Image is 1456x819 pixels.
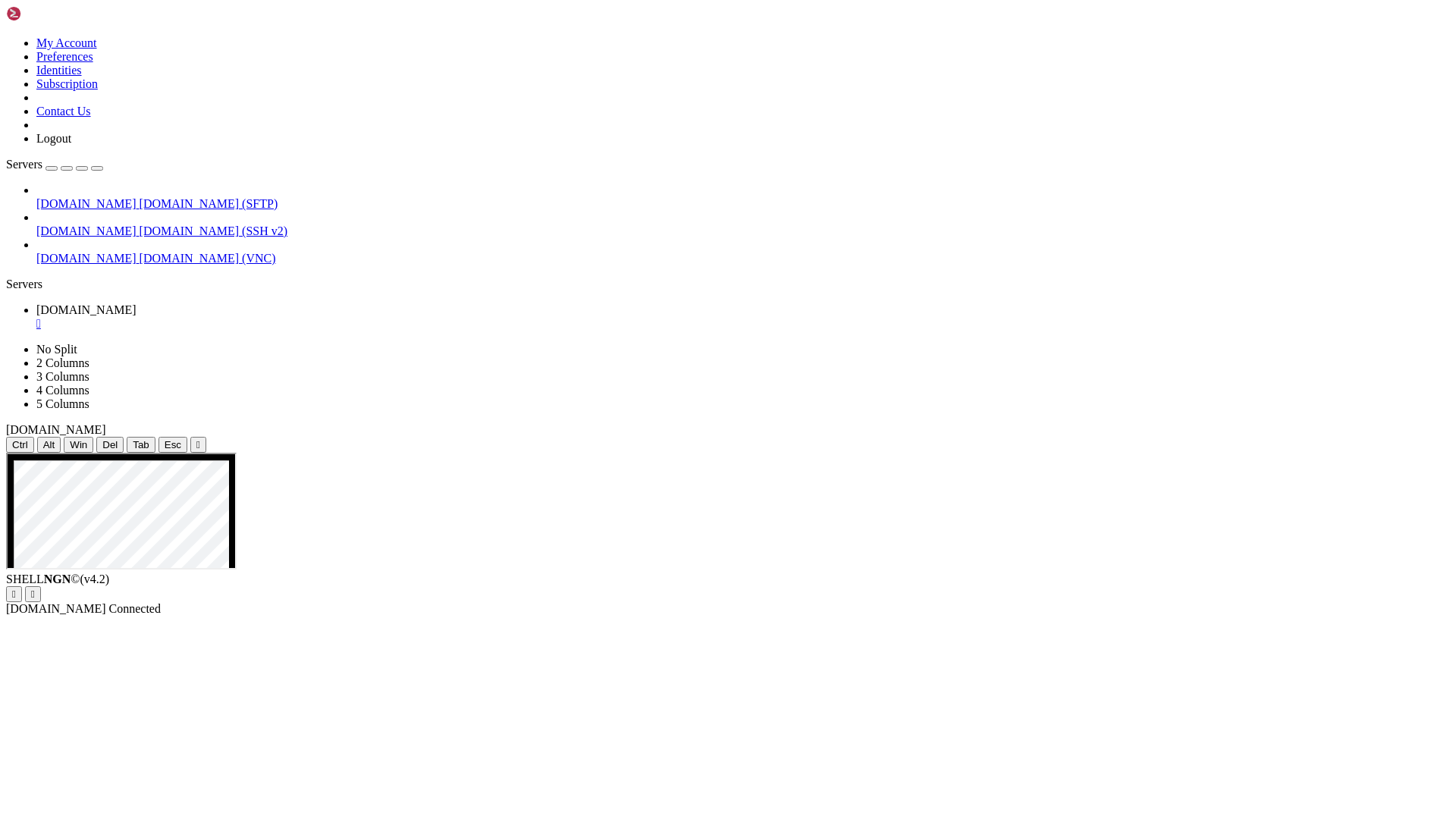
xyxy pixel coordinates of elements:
b: NGN [44,573,71,585]
span: [DOMAIN_NAME] (SSH v2) [140,224,288,237]
li: [DOMAIN_NAME] [DOMAIN_NAME] (SSH v2) [36,211,1450,238]
button: Esc [158,437,187,453]
div:  [12,588,16,600]
a: h.ycloud.info [36,303,1450,331]
div:  [196,439,200,450]
span: Ctrl [12,439,28,450]
a: Subscription [36,77,98,90]
a:  [36,317,1450,331]
span: Win [70,439,87,450]
a: [DOMAIN_NAME] [DOMAIN_NAME] (VNC) [36,252,1450,265]
span: Esc [165,439,181,450]
a: Contact Us [36,105,91,118]
a: Logout [36,132,71,145]
img: Shellngn [6,6,93,21]
a: 2 Columns [36,356,89,369]
a: [DOMAIN_NAME] [DOMAIN_NAME] (SFTP) [36,197,1450,211]
span: [DOMAIN_NAME] [36,303,136,316]
span: Connected [109,602,161,615]
span: SHELL © [6,573,109,585]
a: 3 Columns [36,370,89,383]
a: Identities [36,64,82,77]
span: 4.2.0 [80,573,110,585]
button: Del [96,437,124,453]
button:  [25,586,41,602]
button: Tab [127,437,155,453]
span: [DOMAIN_NAME] [6,423,106,436]
span: Tab [133,439,149,450]
span: [DOMAIN_NAME] [36,224,136,237]
a: Preferences [36,50,93,63]
span: [DOMAIN_NAME] (VNC) [140,252,276,265]
span: [DOMAIN_NAME] (SFTP) [140,197,278,210]
a: Servers [6,158,103,171]
a: No Split [36,343,77,356]
li: [DOMAIN_NAME] [DOMAIN_NAME] (VNC) [36,238,1450,265]
a: 5 Columns [36,397,89,410]
button:  [6,586,22,602]
div:  [31,588,35,600]
span: Servers [6,158,42,171]
span: Del [102,439,118,450]
span: Alt [43,439,55,450]
button: Alt [37,437,61,453]
button: Win [64,437,93,453]
li: [DOMAIN_NAME] [DOMAIN_NAME] (SFTP) [36,184,1450,211]
a: 4 Columns [36,384,89,397]
span: [DOMAIN_NAME] [36,197,136,210]
button:  [190,437,206,453]
a: My Account [36,36,97,49]
span: [DOMAIN_NAME] [36,252,136,265]
a: [DOMAIN_NAME] [DOMAIN_NAME] (SSH v2) [36,224,1450,238]
span: [DOMAIN_NAME] [6,602,106,615]
div: Servers [6,278,1450,291]
button: Ctrl [6,437,34,453]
